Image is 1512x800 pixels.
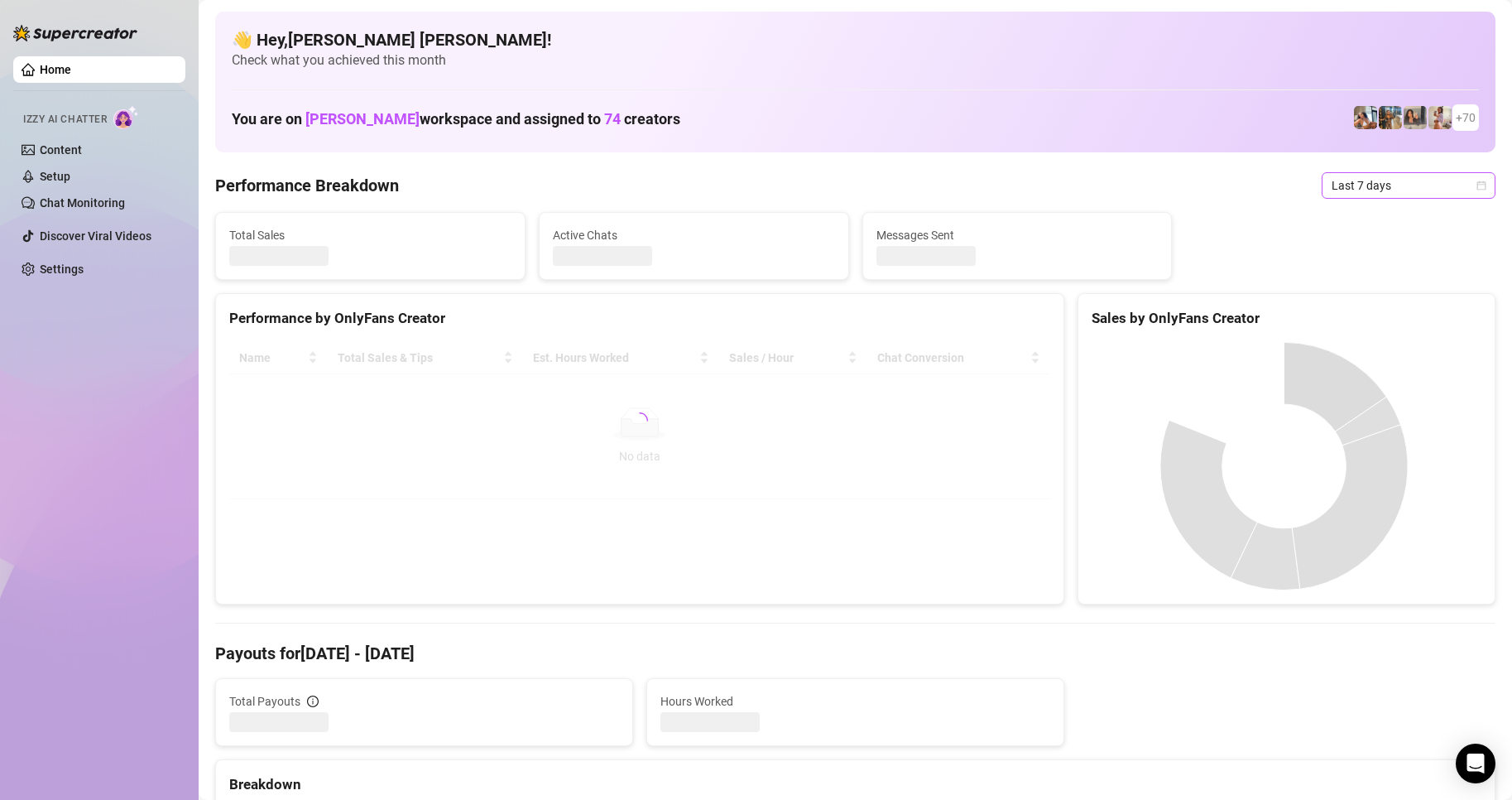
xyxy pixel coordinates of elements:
[232,28,1479,51] h4: 👋 Hey, [PERSON_NAME] [PERSON_NAME] !
[629,410,650,431] span: loading
[40,263,84,276] a: Settings
[40,63,71,76] a: Home
[113,105,139,129] img: AI Chatter
[1354,106,1377,129] img: ildgaf (@ildgaff)
[232,110,680,128] h1: You are on workspace and assigned to creators
[229,226,511,244] span: Total Sales
[215,174,399,197] h4: Performance Breakdown
[229,773,1481,796] div: Breakdown
[1092,307,1481,330] div: Sales by OnlyFans Creator
[215,642,1495,665] h4: Payouts for [DATE] - [DATE]
[1476,181,1486,190] span: calendar
[307,696,319,707] span: info-circle
[604,110,621,128] span: 74
[1332,173,1486,198] span: Last 7 days
[229,692,300,711] span: Total Payouts
[660,692,1050,711] span: Hours Worked
[1456,744,1495,783] div: Open Intercom Messenger
[40,170,70,183] a: Setup
[40,229,151,243] a: Discover Viral Videos
[13,25,137,41] img: logo-BBDzfeDw.svg
[40,143,82,157] a: Content
[553,226,835,244] span: Active Chats
[305,110,420,128] span: [PERSON_NAME]
[876,226,1159,244] span: Messages Sent
[1404,106,1427,129] img: Esmeralda (@esme_duhhh)
[23,112,107,128] span: Izzy AI Chatter
[229,307,1050,330] div: Performance by OnlyFans Creator
[1456,108,1476,127] span: + 70
[232,51,1479,70] span: Check what you achieved this month
[1379,106,1402,129] img: ash (@babyburberry)
[1428,106,1452,129] img: Mia (@sexcmia)
[40,196,125,210] a: Chat Monitoring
